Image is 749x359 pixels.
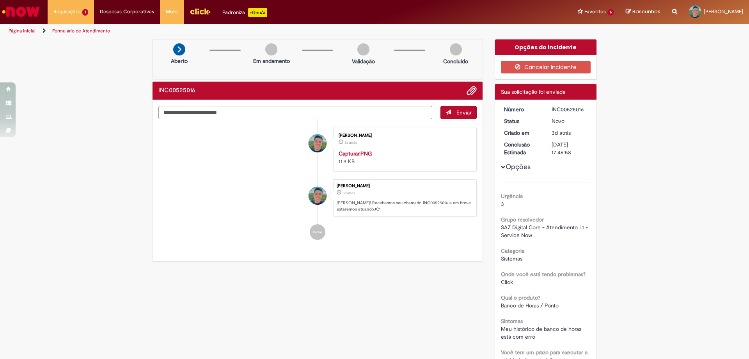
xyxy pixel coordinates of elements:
[552,141,588,156] div: [DATE] 17:46:58
[501,200,504,207] span: 3
[501,318,523,325] b: Sintomas
[501,294,540,301] b: Qual o produto?
[501,224,589,239] span: SAZ Digital Core - Atendimento L1 - Service Now
[343,191,355,195] span: 3d atrás
[501,247,524,254] b: Categoria
[501,255,522,262] span: Sistemas
[339,150,469,165] div: 11.9 KB
[498,105,546,113] dt: Número
[337,184,472,188] div: [PERSON_NAME]
[584,8,606,16] span: Favoritos
[552,129,571,136] span: 3d atrás
[357,43,369,55] img: img-circle-grey.png
[501,302,559,309] span: Banco de Horas / Ponto
[1,4,41,20] img: ServiceNow
[552,129,571,136] time: 26/09/2025 15:46:58
[248,8,267,17] p: +GenAi
[498,141,546,156] dt: Conclusão Estimada
[52,28,110,34] a: Formulário de Atendimento
[626,8,660,16] a: Rascunhos
[158,119,477,248] ul: Histórico de tíquete
[498,117,546,125] dt: Status
[265,43,277,55] img: img-circle-grey.png
[9,28,35,34] a: Página inicial
[467,86,477,96] button: Adicionar anexos
[53,8,81,16] span: Requisições
[501,325,583,340] span: Meu histórico de banco de horas está com erro
[253,57,290,65] p: Em andamento
[552,117,588,125] div: Novo
[501,279,513,286] span: Click
[309,187,327,205] div: Sostenys Campos Souza
[171,57,188,65] p: Aberto
[498,129,546,137] dt: Criado em
[552,105,588,113] div: INC00525016
[339,150,372,157] a: Capturar.PNG
[344,140,357,145] span: 3d atrás
[495,39,597,55] div: Opções do Incidente
[352,57,375,65] p: Validação
[100,8,154,16] span: Despesas Corporativas
[440,106,477,119] button: Enviar
[309,134,327,152] div: Sostenys Campos Souza
[501,271,586,278] b: Onde você está tendo problemas?
[632,8,660,15] span: Rascunhos
[607,9,614,16] span: 6
[456,109,472,116] span: Enviar
[704,8,743,15] span: [PERSON_NAME]
[158,106,432,119] textarea: Digite sua mensagem aqui...
[344,140,357,145] time: 26/09/2025 15:46:48
[552,129,588,137] div: 26/09/2025 15:46:58
[82,9,88,16] span: 1
[173,43,185,55] img: arrow-next.png
[501,61,591,73] button: Cancelar Incidente
[6,24,493,38] ul: Trilhas de página
[501,88,565,95] span: Sua solicitação foi enviada
[190,5,211,17] img: click_logo_yellow_360x200.png
[158,179,477,217] li: Sostenys Campos Souza
[450,43,462,55] img: img-circle-grey.png
[158,87,195,94] h2: INC00525016 Histórico de tíquete
[339,133,469,138] div: [PERSON_NAME]
[337,200,472,212] p: [PERSON_NAME]! Recebemos seu chamado INC00525016 e em breve estaremos atuando.
[443,57,468,65] p: Concluído
[343,191,355,195] time: 26/09/2025 15:46:58
[501,216,544,223] b: Grupo resolvedor
[501,193,523,200] b: Urgência
[166,8,178,16] span: More
[222,8,267,17] div: Padroniza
